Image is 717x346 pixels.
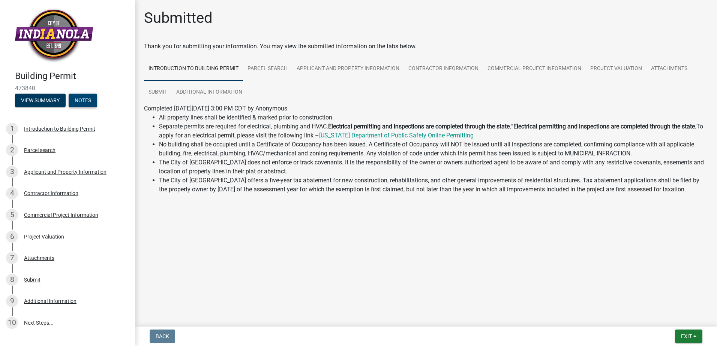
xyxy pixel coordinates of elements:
[24,191,78,196] div: Contractor Information
[144,9,213,27] h1: Submitted
[156,333,169,339] span: Back
[24,234,64,239] div: Project Valuation
[150,330,175,343] button: Back
[328,123,511,130] strong: Electrical permitting and inspections are completed through the state.
[144,105,287,112] span: Completed [DATE][DATE] 3:00 PM CDT by Anonymous
[159,122,708,140] li: Separate permits are required for electrical, plumbing and HVAC. “ To apply for an electrical per...
[646,57,692,81] a: Attachments
[243,57,292,81] a: Parcel search
[15,85,120,92] span: 473840
[159,158,708,176] li: The City of [GEOGRAPHIC_DATA] does not enforce or track covenants. It is the responsibility of th...
[144,57,243,81] a: Introduction to Building Permit
[6,252,18,264] div: 7
[681,333,692,339] span: Exit
[6,317,18,329] div: 10
[586,57,646,81] a: Project Valuation
[15,98,66,104] wm-modal-confirm: Summary
[319,132,474,139] a: [US_STATE] Department of Public Safety Online Permitting
[292,57,404,81] a: Applicant and Property Information
[15,8,93,63] img: City of Indianola, Iowa
[513,123,696,130] strong: Electrical permitting and inspections are completed through the state.
[69,98,97,104] wm-modal-confirm: Notes
[24,298,76,304] div: Additional Information
[69,94,97,107] button: Notes
[15,71,129,82] h4: Building Permit
[404,57,483,81] a: Contractor Information
[6,295,18,307] div: 9
[144,81,172,104] a: Submit
[15,94,66,107] button: View Summary
[144,42,708,51] div: Thank you for submitting your information. You may view the submitted information on the tabs below.
[24,148,55,153] div: Parcel search
[172,81,247,104] a: Additional Information
[159,113,708,122] li: All property lines shall be identified & marked prior to construction.
[6,144,18,156] div: 2
[24,255,54,261] div: Attachments
[6,166,18,178] div: 3
[159,140,708,158] li: No building shall be occupied until a Certificate of Occupancy has been issued. A Certificate of ...
[675,330,702,343] button: Exit
[6,274,18,286] div: 8
[6,187,18,199] div: 4
[6,209,18,221] div: 5
[6,231,18,243] div: 6
[159,176,708,194] li: The City of [GEOGRAPHIC_DATA] offers a five-year tax abatement for new construction, rehabilitati...
[6,123,18,135] div: 1
[24,169,106,174] div: Applicant and Property Information
[24,277,40,282] div: Submit
[483,57,586,81] a: Commercial Project Information
[24,212,98,218] div: Commercial Project Information
[24,126,95,131] div: Introduction to Building Permit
